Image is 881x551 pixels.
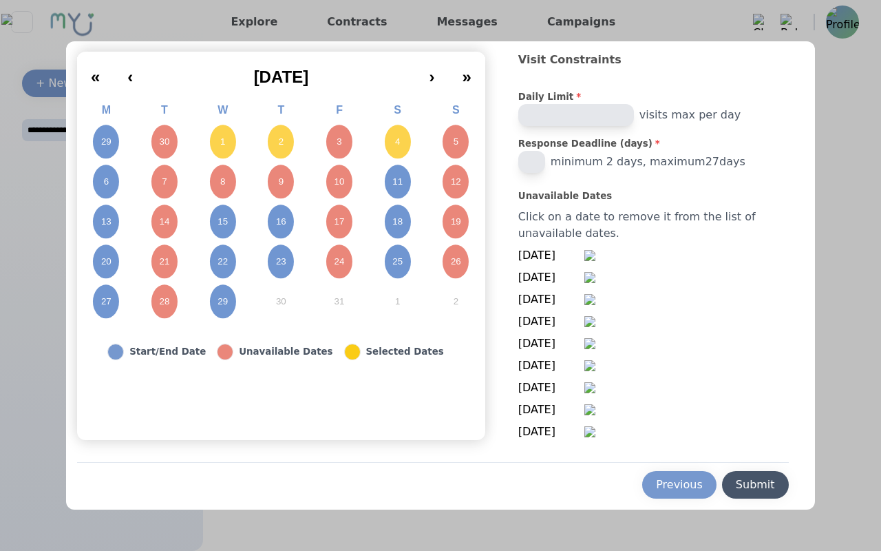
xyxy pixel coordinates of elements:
[217,104,228,116] abbr: Wednesday
[220,176,225,188] abbr: October 8, 2025
[252,282,310,322] button: October 30, 2025
[518,137,789,151] label: Response Deadline (days)
[395,295,400,308] abbr: November 1, 2025
[77,122,136,162] button: September 29, 2025
[252,202,310,242] button: October 16, 2025
[518,269,584,286] span: [DATE]
[518,402,584,418] span: [DATE]
[217,216,228,228] abbr: October 15, 2025
[160,216,170,228] abbr: October 14, 2025
[335,295,345,308] abbr: October 31, 2025
[101,136,112,148] abbr: September 29, 2025
[639,107,741,123] span: visits max per day
[518,380,584,396] span: [DATE]
[276,256,286,268] abbr: October 23, 2025
[136,122,194,162] button: September 30, 2025
[584,382,595,393] img: Remove
[310,122,369,162] button: October 3, 2025
[518,52,789,90] h2: Visit Constraints
[427,282,485,322] button: November 2, 2025
[136,282,194,322] button: October 28, 2025
[136,202,194,242] button: October 14, 2025
[279,136,284,148] abbr: October 2, 2025
[454,136,458,148] abbr: October 5, 2025
[415,57,448,87] button: ›
[336,104,343,116] abbr: Friday
[101,216,112,228] abbr: October 13, 2025
[77,162,136,202] button: October 6, 2025
[366,345,444,359] div: Selected Dates
[518,189,789,203] label: Unavailable Dates
[276,216,286,228] abbr: October 16, 2025
[584,316,595,327] img: Remove
[642,471,717,499] button: Previous
[584,404,595,415] img: Remove
[722,471,789,499] button: Submit
[427,202,485,242] button: October 19, 2025
[160,295,170,308] abbr: October 28, 2025
[395,136,400,148] abbr: October 4, 2025
[337,136,341,148] abbr: October 3, 2025
[254,67,309,86] span: [DATE]
[276,295,286,308] abbr: October 30, 2025
[454,295,458,308] abbr: November 2, 2025
[77,242,136,282] button: October 20, 2025
[279,176,284,188] abbr: October 9, 2025
[368,282,427,322] button: November 1, 2025
[584,250,595,261] img: Remove
[584,360,595,371] img: Remove
[220,136,225,148] abbr: October 1, 2025
[252,162,310,202] button: October 9, 2025
[310,202,369,242] button: October 17, 2025
[451,176,461,188] abbr: October 12, 2025
[368,122,427,162] button: October 4, 2025
[335,176,345,188] abbr: October 10, 2025
[77,57,114,87] button: «
[518,247,584,264] span: [DATE]
[427,242,485,282] button: October 26, 2025
[193,122,252,162] button: October 1, 2025
[518,90,789,104] label: Daily Limit
[114,57,147,87] button: ‹
[160,256,170,268] abbr: October 21, 2025
[392,256,403,268] abbr: October 25, 2025
[193,282,252,322] button: October 29, 2025
[656,477,703,493] div: Previous
[427,122,485,162] button: October 5, 2025
[310,162,369,202] button: October 10, 2025
[736,477,775,493] div: Submit
[451,216,461,228] abbr: October 19, 2025
[193,242,252,282] button: October 22, 2025
[147,57,415,87] button: [DATE]
[584,426,595,437] img: Remove
[518,203,789,247] div: Click on a date to remove it from the list of unavailable dates.
[77,282,136,322] button: October 27, 2025
[77,202,136,242] button: October 13, 2025
[136,162,194,202] button: October 7, 2025
[310,282,369,322] button: October 31, 2025
[104,176,109,188] abbr: October 6, 2025
[193,162,252,202] button: October 8, 2025
[101,256,112,268] abbr: October 20, 2025
[335,256,345,268] abbr: October 24, 2025
[368,162,427,202] button: October 11, 2025
[335,216,345,228] abbr: October 17, 2025
[252,242,310,282] button: October 23, 2025
[239,345,332,359] div: Unavailable Dates
[101,295,112,308] abbr: October 27, 2025
[584,272,595,283] img: Remove
[310,242,369,282] button: October 24, 2025
[161,104,168,116] abbr: Tuesday
[584,338,595,349] img: Remove
[162,176,167,188] abbr: October 7, 2025
[217,295,228,308] abbr: October 29, 2025
[368,242,427,282] button: October 25, 2025
[252,122,310,162] button: October 2, 2025
[518,335,584,352] span: [DATE]
[193,202,252,242] button: October 15, 2025
[392,216,403,228] abbr: October 18, 2025
[217,256,228,268] abbr: October 22, 2025
[394,104,401,116] abbr: Saturday
[136,242,194,282] button: October 21, 2025
[448,57,485,87] button: »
